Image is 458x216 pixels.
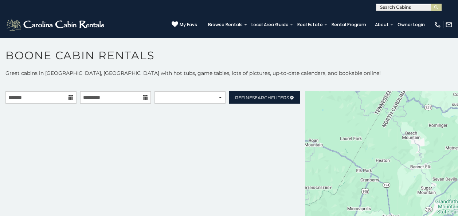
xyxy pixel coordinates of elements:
[229,91,300,104] a: RefineSearchFilters
[180,21,197,28] span: My Favs
[248,20,292,30] a: Local Area Guide
[235,95,289,100] span: Refine Filters
[172,21,197,28] a: My Favs
[252,95,271,100] span: Search
[434,21,441,28] img: phone-regular-white.png
[294,20,326,30] a: Real Estate
[204,20,246,30] a: Browse Rentals
[328,20,370,30] a: Rental Program
[445,21,453,28] img: mail-regular-white.png
[5,17,106,32] img: White-1-2.png
[394,20,428,30] a: Owner Login
[371,20,392,30] a: About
